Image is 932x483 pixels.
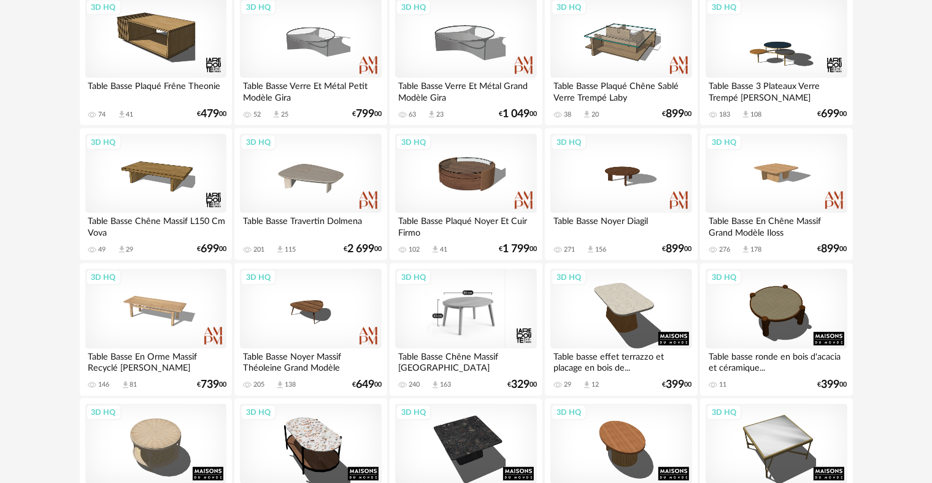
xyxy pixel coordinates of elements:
span: 479 [201,110,219,118]
div: € 00 [197,110,226,118]
a: 3D HQ Table basse effet terrazzo et placage en bois de... 29 Download icon 12 €39900 [545,263,697,396]
a: 3D HQ Table Basse En Orme Massif Recyclé [PERSON_NAME] 146 Download icon 81 €73900 [80,263,232,396]
div: 3D HQ [551,134,587,150]
div: 12 [591,381,599,389]
div: 3D HQ [86,134,121,150]
div: Table Basse Chêne Massif [GEOGRAPHIC_DATA] [395,349,536,373]
div: 146 [99,381,110,389]
div: € 00 [352,381,382,389]
div: 11 [719,381,726,389]
div: 49 [99,245,106,254]
div: € 00 [507,381,537,389]
div: 29 [126,245,134,254]
a: 3D HQ Table basse ronde en bois d'acacia et céramique... 11 €39900 [700,263,852,396]
a: 3D HQ Table Basse Chêne Massif [GEOGRAPHIC_DATA] 240 Download icon 163 €32900 [390,263,542,396]
div: Table Basse En Orme Massif Recyclé [PERSON_NAME] [85,349,226,373]
span: 1 799 [503,245,530,253]
span: 899 [666,245,685,253]
div: Table Basse Noyer Massif Théoleine Grand Modèle [240,349,381,373]
div: Table Basse Plaqué Chêne Sablé Verre Trempé Laby [550,78,691,102]
div: 41 [440,245,447,254]
div: Table Basse Chêne Massif L150 Cm Vova [85,213,226,238]
span: 699 [822,110,840,118]
span: Download icon [741,110,750,119]
div: 163 [440,381,451,389]
div: 3D HQ [241,404,276,420]
span: 1 049 [503,110,530,118]
div: 156 [595,245,606,254]
span: Download icon [117,110,126,119]
div: 271 [564,245,575,254]
span: 649 [356,381,374,389]
span: Download icon [272,110,281,119]
div: 52 [253,110,261,119]
div: 240 [409,381,420,389]
a: 3D HQ Table Basse En Chêne Massif Grand Modèle Iloss 276 Download icon 178 €89900 [700,128,852,261]
div: 205 [253,381,264,389]
div: 23 [436,110,444,119]
div: € 00 [818,381,847,389]
div: 183 [719,110,730,119]
div: € 00 [818,110,847,118]
div: 178 [750,245,761,254]
div: € 00 [352,110,382,118]
div: 3D HQ [706,269,742,285]
div: Table Basse Noyer Diagil [550,213,691,238]
div: € 00 [197,245,226,253]
span: 739 [201,381,219,389]
div: 74 [99,110,106,119]
div: 81 [130,381,137,389]
span: 399 [822,381,840,389]
div: 3D HQ [551,269,587,285]
div: 102 [409,245,420,254]
div: Table Basse 3 Plateaux Verre Trempé [PERSON_NAME] [706,78,847,102]
div: Table Basse Plaqué Frêne Theonie [85,78,226,102]
span: Download icon [586,245,595,254]
span: 899 [666,110,685,118]
div: 20 [591,110,599,119]
a: 3D HQ Table Basse Travertin Dolmena 201 Download icon 115 €2 69900 [234,128,387,261]
div: 115 [285,245,296,254]
div: Table Basse Travertin Dolmena [240,213,381,238]
div: 63 [409,110,416,119]
div: 108 [750,110,761,119]
div: 38 [564,110,571,119]
div: 3D HQ [396,404,431,420]
div: 41 [126,110,134,119]
span: Download icon [427,110,436,119]
div: € 00 [663,245,692,253]
span: Download icon [121,381,130,390]
span: 399 [666,381,685,389]
a: 3D HQ Table Basse Plaqué Noyer Et Cuir Firmo 102 Download icon 41 €1 79900 [390,128,542,261]
div: 29 [564,381,571,389]
span: Download icon [582,381,591,390]
span: 329 [511,381,530,389]
div: Table basse ronde en bois d'acacia et céramique... [706,349,847,373]
span: Download icon [741,245,750,254]
div: 3D HQ [241,134,276,150]
div: Table basse effet terrazzo et placage en bois de... [550,349,691,373]
div: 3D HQ [241,269,276,285]
div: 3D HQ [86,404,121,420]
a: 3D HQ Table Basse Chêne Massif L150 Cm Vova 49 Download icon 29 €69900 [80,128,232,261]
div: € 00 [663,110,692,118]
span: Download icon [582,110,591,119]
div: 25 [281,110,288,119]
div: € 00 [663,381,692,389]
div: 276 [719,245,730,254]
div: Table Basse Plaqué Noyer Et Cuir Firmo [395,213,536,238]
span: Download icon [275,245,285,254]
span: Download icon [275,381,285,390]
div: € 00 [818,245,847,253]
span: 2 699 [347,245,374,253]
div: 3D HQ [396,269,431,285]
div: 138 [285,381,296,389]
div: 3D HQ [706,404,742,420]
span: Download icon [431,245,440,254]
span: 899 [822,245,840,253]
div: 201 [253,245,264,254]
div: 3D HQ [706,134,742,150]
div: 3D HQ [551,404,587,420]
div: Table Basse Verre Et Métal Petit Modèle Gira [240,78,381,102]
span: 699 [201,245,219,253]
